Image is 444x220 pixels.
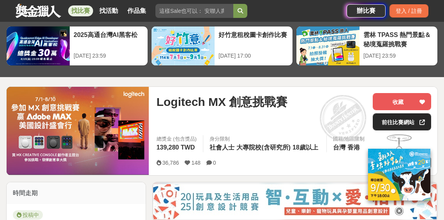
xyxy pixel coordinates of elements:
div: 時間走期 [7,182,146,204]
a: 雲林 TPASS 熱門景點＆秘境蒐羅挑戰賽[DATE] 23:59 [296,26,438,66]
div: 雲林 TPASS 熱門景點＆秘境蒐羅挑戰賽 [363,30,433,48]
span: 投稿中 [13,210,43,220]
button: 收藏 [373,93,431,110]
span: 148 [191,160,200,166]
div: [DATE] 23:59 [74,52,144,60]
img: c171a689-fb2c-43c6-a33c-e56b1f4b2190.jpg [368,149,430,201]
a: 辦比賽 [347,4,386,18]
img: Cover Image [7,87,149,174]
div: [DATE] 23:59 [363,52,433,60]
input: 這樣Sale也可以： 安聯人壽創意銷售法募集 [155,4,233,18]
span: 香港 [347,144,360,151]
span: 18歲以上 [292,144,318,151]
div: [DATE] 17:00 [218,52,289,60]
a: 作品集 [124,5,149,16]
div: 好竹意租稅圖卡創作比賽 [218,30,289,48]
a: 前往比賽網站 [373,113,431,130]
a: 好竹意租稅圖卡創作比賽[DATE] 17:00 [151,26,293,66]
a: 找比賽 [68,5,93,16]
a: 找活動 [96,5,121,16]
div: 身分限制 [210,135,320,143]
span: 社會人士 [210,144,234,151]
span: 總獎金 (包含獎品) [157,135,197,143]
span: Logitech MX 創意挑戰賽 [157,93,288,111]
span: 大專院校(含研究所) [236,144,291,151]
span: 台灣 [333,144,345,151]
a: 2025高通台灣AI黑客松[DATE] 23:59 [6,26,148,66]
span: 36,786 [162,160,179,166]
img: d4b53da7-80d9-4dd2-ac75-b85943ec9b32.jpg [153,184,437,219]
span: 0 [213,160,216,166]
div: 2025高通台灣AI黑客松 [74,30,144,48]
span: 139,280 TWD [157,144,195,151]
div: 登入 / 註冊 [389,4,428,18]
